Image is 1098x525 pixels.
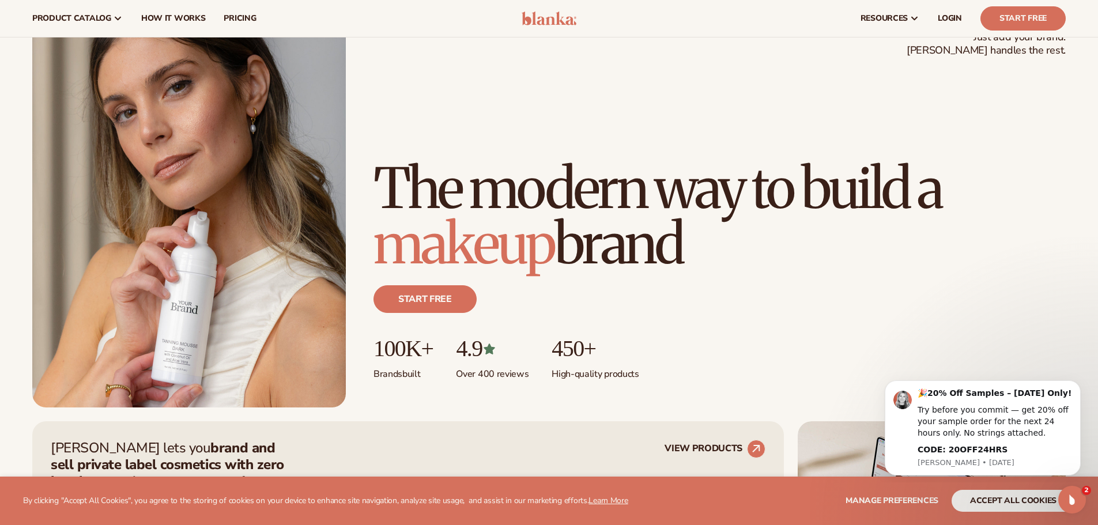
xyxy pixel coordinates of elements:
p: Over 400 reviews [456,361,529,380]
span: Just add your brand. [PERSON_NAME] handles the rest. [907,31,1066,58]
button: accept all cookies [952,490,1075,512]
span: LOGIN [938,14,962,23]
img: logo [522,12,576,25]
strong: brand and sell private label cosmetics with zero hassle [51,439,284,490]
p: 450+ [552,336,639,361]
p: 4.9 [456,336,529,361]
a: Learn More [588,495,628,506]
span: makeup [373,209,554,278]
iframe: Intercom notifications message [867,370,1098,482]
a: VIEW PRODUCTS [665,440,765,458]
p: [PERSON_NAME] lets you —zero inventory, zero upfront costs, and we handle fulfillment for you. [51,440,299,506]
p: High-quality products [552,361,639,380]
img: Female holding tanning mousse. [32,12,346,407]
button: Manage preferences [846,490,938,512]
span: How It Works [141,14,206,23]
a: Start free [373,285,477,313]
iframe: Intercom live chat [1058,486,1086,513]
h1: The modern way to build a brand [373,161,1066,271]
p: 100K+ [373,336,433,361]
a: Start Free [980,6,1066,31]
span: product catalog [32,14,111,23]
span: resources [861,14,908,23]
span: 2 [1082,486,1091,495]
p: Brands built [373,361,433,380]
span: Manage preferences [846,495,938,506]
span: pricing [224,14,256,23]
p: By clicking "Accept All Cookies", you agree to the storing of cookies on your device to enhance s... [23,496,628,506]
